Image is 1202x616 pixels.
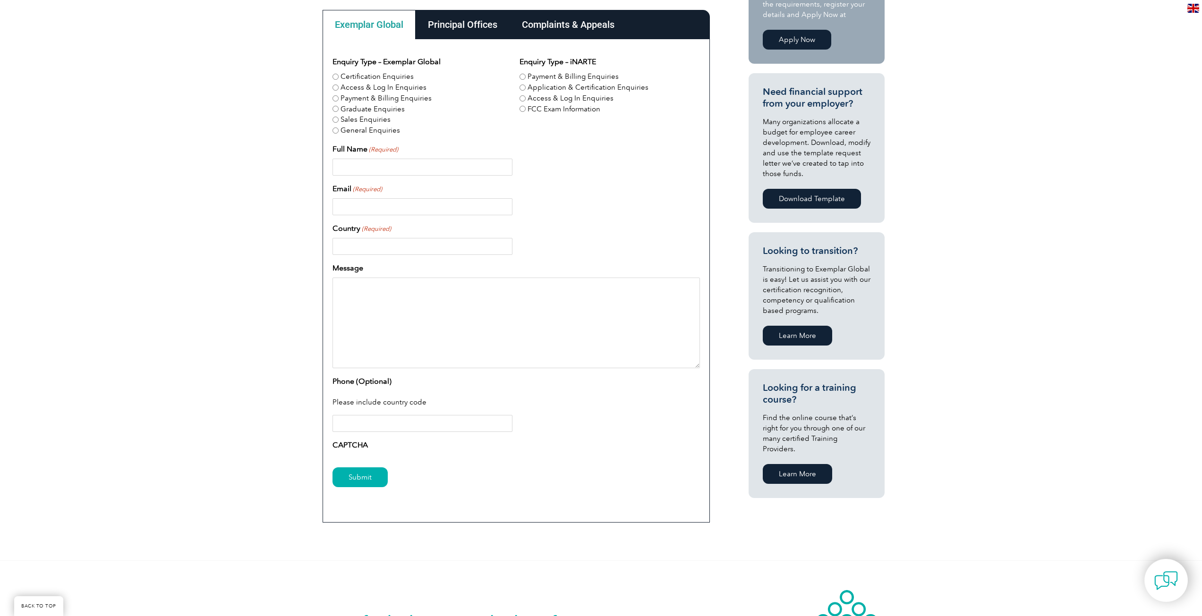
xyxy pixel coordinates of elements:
[763,464,832,484] a: Learn More
[763,264,870,316] p: Transitioning to Exemplar Global is easy! Let us assist you with our certification recognition, c...
[332,376,392,387] label: Phone (Optional)
[763,189,861,209] a: Download Template
[763,117,870,179] p: Many organizations allocate a budget for employee career development. Download, modify and use th...
[332,262,363,274] label: Message
[763,30,831,50] a: Apply Now
[341,93,432,104] label: Payment & Billing Enquiries
[341,125,400,136] label: General Enquiries
[14,596,63,616] a: BACK TO TOP
[332,439,368,451] label: CAPTCHA
[1187,4,1199,13] img: en
[1154,569,1178,592] img: contact-chat.png
[332,143,398,155] label: Full Name
[528,82,648,93] label: Application & Certification Enquiries
[341,71,414,82] label: Certification Enquiries
[528,93,614,104] label: Access & Log In Enquiries
[341,82,426,93] label: Access & Log In Enquiries
[528,104,600,115] label: FCC Exam Information
[528,71,619,82] label: Payment & Billing Enquiries
[763,326,832,346] a: Learn More
[332,56,441,68] legend: Enquiry Type – Exemplar Global
[520,56,596,68] legend: Enquiry Type – iNARTE
[323,10,416,39] div: Exemplar Global
[332,183,382,194] label: Email
[763,245,870,257] h3: Looking to transition?
[510,10,627,39] div: Complaints & Appeals
[332,223,391,234] label: Country
[763,413,870,454] p: Find the online course that’s right for you through one of our many certified Training Providers.
[368,145,398,154] span: (Required)
[763,86,870,110] h3: Need financial support from your employer?
[341,104,405,115] label: Graduate Enquiries
[416,10,510,39] div: Principal Offices
[352,185,382,194] span: (Required)
[332,467,388,487] input: Submit
[332,391,700,415] div: Please include country code
[361,224,391,234] span: (Required)
[763,382,870,405] h3: Looking for a training course?
[341,114,391,125] label: Sales Enquiries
